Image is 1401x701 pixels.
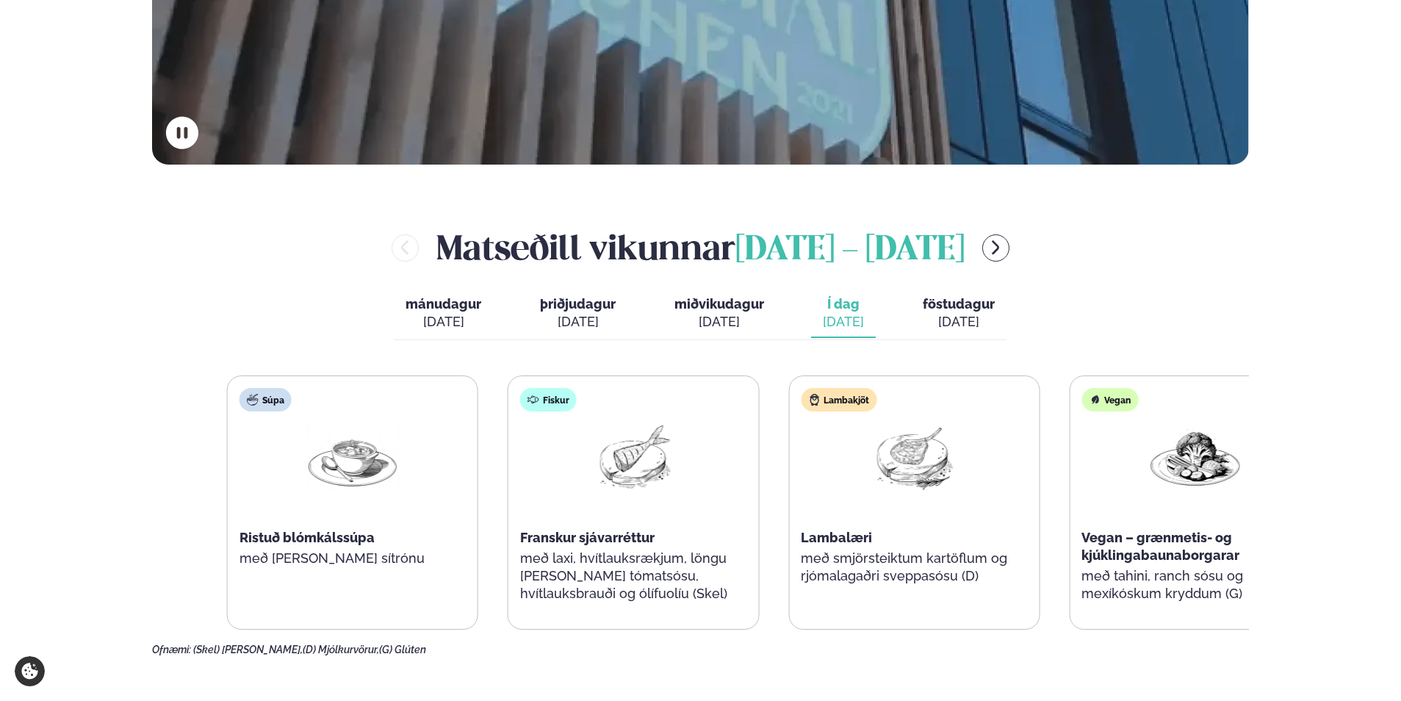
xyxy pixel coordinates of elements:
[823,313,864,331] div: [DATE]
[801,530,872,545] span: Lambalæri
[406,313,481,331] div: [DATE]
[823,295,864,313] span: Í dag
[152,644,191,655] span: Ofnæmi:
[392,234,419,262] button: menu-btn-left
[982,234,1009,262] button: menu-btn-right
[436,223,965,271] h2: Matseðill vikunnar
[1089,394,1101,406] img: Vegan.svg
[193,644,303,655] span: (Skel) [PERSON_NAME],
[867,423,961,492] img: Lamb-Meat.png
[540,296,616,312] span: þriðjudagur
[674,296,764,312] span: miðvikudagur
[923,296,995,312] span: föstudagur
[520,550,746,603] p: með laxi, hvítlauksrækjum, löngu [PERSON_NAME] tómatsósu, hvítlauksbrauði og ólífuolíu (Skel)
[239,550,466,567] p: með [PERSON_NAME] sítrónu
[528,290,627,338] button: þriðjudagur [DATE]
[406,296,481,312] span: mánudagur
[239,530,375,545] span: Ristuð blómkálssúpa
[1081,530,1239,563] span: Vegan – grænmetis- og kjúklingabaunaborgarar
[801,388,876,411] div: Lambakjöt
[303,644,379,655] span: (D) Mjólkurvörur,
[379,644,426,655] span: (G) Glúten
[663,290,776,338] button: miðvikudagur [DATE]
[911,290,1006,338] button: föstudagur [DATE]
[1081,388,1138,411] div: Vegan
[923,313,995,331] div: [DATE]
[247,394,259,406] img: soup.svg
[394,290,493,338] button: mánudagur [DATE]
[1148,423,1242,492] img: Vegan.png
[520,530,655,545] span: Franskur sjávarréttur
[527,394,539,406] img: fish.svg
[15,656,45,686] a: Cookie settings
[735,234,965,267] span: [DATE] - [DATE]
[1081,567,1308,603] p: með tahini, ranch sósu og mexíkóskum kryddum (G)
[306,423,400,492] img: Soup.png
[520,388,577,411] div: Fiskur
[540,313,616,331] div: [DATE]
[801,550,1027,585] p: með smjörsteiktum kartöflum og rjómalagaðri sveppasósu (D)
[674,313,764,331] div: [DATE]
[239,388,292,411] div: Súpa
[811,290,876,338] button: Í dag [DATE]
[586,423,680,492] img: Fish.png
[808,394,820,406] img: Lamb.svg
